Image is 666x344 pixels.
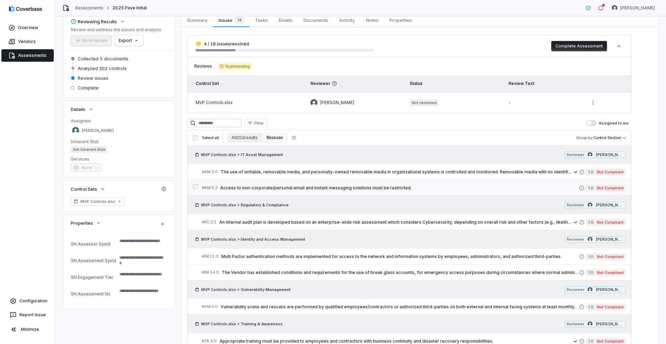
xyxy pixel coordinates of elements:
[363,16,381,25] span: Notes
[227,133,262,143] button: All 202 results
[596,287,624,292] span: [PERSON_NAME]
[595,253,626,260] span: Not Compliant
[301,16,331,25] span: Documents
[204,41,249,46] span: 4 / 18 issues resolved
[220,338,573,344] span: Appropriate training must be provided to employees and contractors with business continuity and d...
[201,152,283,157] span: MVP Controls.xlsx > IT Asset Management
[596,321,624,327] span: [PERSON_NAME]
[254,121,264,126] span: Filter
[202,169,218,174] span: # AM.3.0
[9,6,42,12] img: logo-D7KZi-bG.svg
[71,146,108,153] span: Set Inherent Risk
[71,258,117,263] div: SN Assessment SysId
[262,133,287,143] button: 18 issues
[596,203,624,208] span: [PERSON_NAME]
[595,303,626,310] span: Not Compliant
[220,185,579,191] span: Access to non-corporate/personal email and instant messaging solutions must be restricted.
[71,106,85,112] span: Details
[276,16,295,25] span: Emails
[71,156,168,162] dt: Services
[310,81,401,86] span: Reviewer
[221,304,579,310] span: Vulnerability scans and rescans are performed by qualified employees/contractors or authorized th...
[196,100,302,105] div: MVP Controls.xlsx
[78,85,99,91] span: Complete
[567,203,584,208] span: Reviewer
[194,63,212,69] span: Reviews
[202,299,626,315] a: #VM.5.0Vulnerability scans and rescans are performed by qualified employees/contractors or author...
[202,249,626,264] a: #IM.11.0Multi Factor authentication methods are implemented for access to the network and informa...
[387,16,415,25] span: Properties
[586,120,596,126] button: Assigned to me
[235,17,244,24] span: 14
[586,303,595,310] span: 1.0
[586,219,595,226] span: 1.0
[193,135,198,140] input: Select all
[567,237,584,242] span: Reviewer
[1,21,54,34] a: Overview
[221,169,573,175] span: The use of writable, removable media, and personally-owned removable media in organizational syst...
[75,5,103,11] a: Assessments
[588,237,592,242] img: Tomo Majima avatar
[410,99,439,106] span: Not reviewed
[201,202,289,208] span: MVP Controls.xlsx > Regulatory & Compliance
[608,3,659,13] button: Adeola Ajiginni avatar[PERSON_NAME]
[219,220,573,225] span: An internal audit plan is developed based on an enterprise-wide risk assessment which considers C...
[595,269,626,276] span: Not Compliant
[1,35,54,48] a: Vendors
[202,220,216,225] span: # RC.2.1
[201,321,283,327] span: MVP Controls.xlsx > Training & Awareness
[71,138,168,145] dt: Inherent Risk
[595,169,626,175] span: Not Compliant
[3,295,52,307] a: Configuration
[71,186,97,192] span: Control Sets
[78,55,128,62] span: Collected 5 documents
[202,270,219,275] span: # IM.14.0
[69,183,108,195] button: Control Sets
[221,254,579,259] span: Multi Factor authentication methods are implemented for access to the network and information sys...
[69,103,96,115] button: Details
[202,265,626,280] a: #IM.14.0The Vendor has established conditions and requirements for the use of break glass account...
[586,269,595,276] span: 1.0
[567,321,584,327] span: Reviewer
[71,291,117,296] div: SN Assessment No
[588,287,592,292] img: Tomo Majima avatar
[71,18,117,25] div: Reviewing Results
[82,128,114,133] span: [PERSON_NAME]
[588,152,592,157] img: Tomo Majima avatar
[222,270,579,275] span: The Vendor has established conditions and requirements for the use of break glass accounts, for e...
[69,217,103,229] button: Properties
[509,81,534,86] span: Review Text
[201,287,291,292] span: MVP Controls.xlsx > Vulnerability Management
[509,100,580,105] div: -
[72,127,79,134] img: Adeola Ajiginni avatar
[244,119,267,127] button: Filter
[80,199,115,204] span: MVP Controls.xlsx
[71,275,117,280] div: SN Engagement Tier
[320,100,354,105] span: [PERSON_NAME]
[202,338,217,344] span: # TA.4.0
[567,287,584,292] span: Reviewer
[588,203,592,207] img: Tomo Majima avatar
[114,35,143,46] button: Export
[586,253,595,260] span: 1.0
[71,241,117,247] div: SN Assessor SysId
[3,322,52,336] button: Minimize
[310,99,317,106] img: Tomo Majima avatar
[69,15,127,28] button: Reviewing Results
[202,254,219,259] span: # IM.11.0
[196,81,219,86] span: Control Set
[551,41,607,51] button: Complete Assessment
[202,214,626,230] a: #RC.2.1An internal audit plan is developed based on an enterprise-wide risk assessment which cons...
[612,5,617,11] img: Adeola Ajiginni avatar
[596,237,624,242] span: [PERSON_NAME]
[595,184,626,191] span: Not Compliant
[586,120,629,126] label: Assigned to me
[620,5,655,11] span: [PERSON_NAME]
[112,5,147,11] span: 2025 Pave Initial
[596,152,624,157] span: [PERSON_NAME]
[71,197,125,206] a: MVP Controls.xlsx
[1,49,54,62] a: Assessments
[71,118,168,124] dt: Assignee
[71,27,161,33] p: Review and address the issues and analysis
[202,185,217,190] span: # AM.5.2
